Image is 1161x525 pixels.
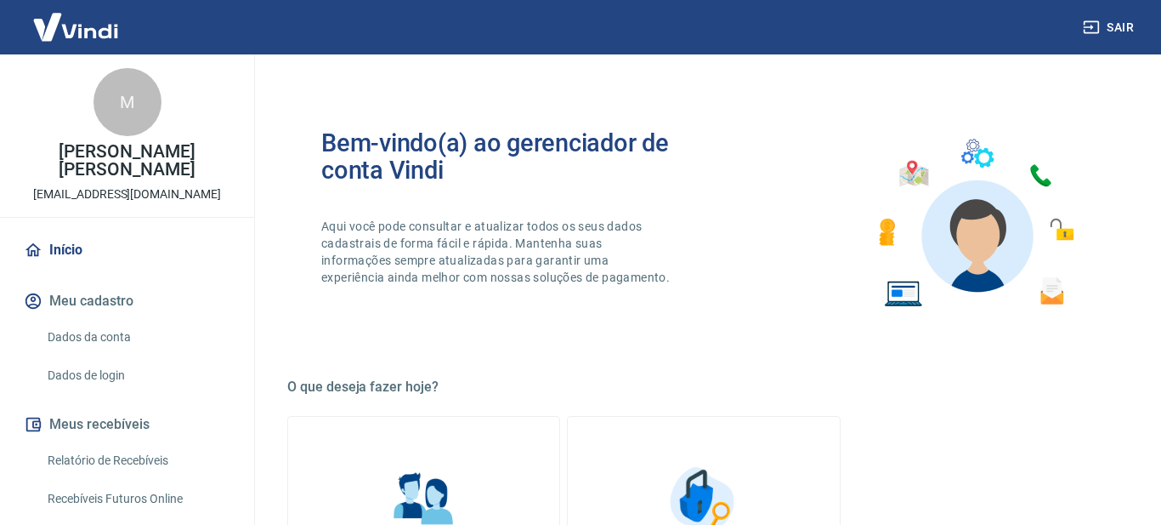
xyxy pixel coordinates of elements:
button: Meus recebíveis [20,406,234,443]
a: Dados da conta [41,320,234,355]
h2: Bem-vindo(a) ao gerenciador de conta Vindi [321,129,704,184]
a: Recebíveis Futuros Online [41,482,234,516]
button: Meu cadastro [20,282,234,320]
img: Vindi [20,1,131,53]
div: M [93,68,161,136]
button: Sair [1079,12,1141,43]
a: Relatório de Recebíveis [41,443,234,478]
a: Dados de login [41,358,234,393]
a: Início [20,231,234,269]
p: Aqui você pode consultar e atualizar todos os seus dados cadastrais de forma fácil e rápida. Mant... [321,218,673,286]
p: [EMAIL_ADDRESS][DOMAIN_NAME] [33,185,221,203]
h5: O que deseja fazer hoje? [287,379,1120,396]
p: [PERSON_NAME] [PERSON_NAME] [14,143,241,179]
img: Imagem de um avatar masculino com diversos icones exemplificando as funcionalidades do gerenciado... [864,129,1086,317]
